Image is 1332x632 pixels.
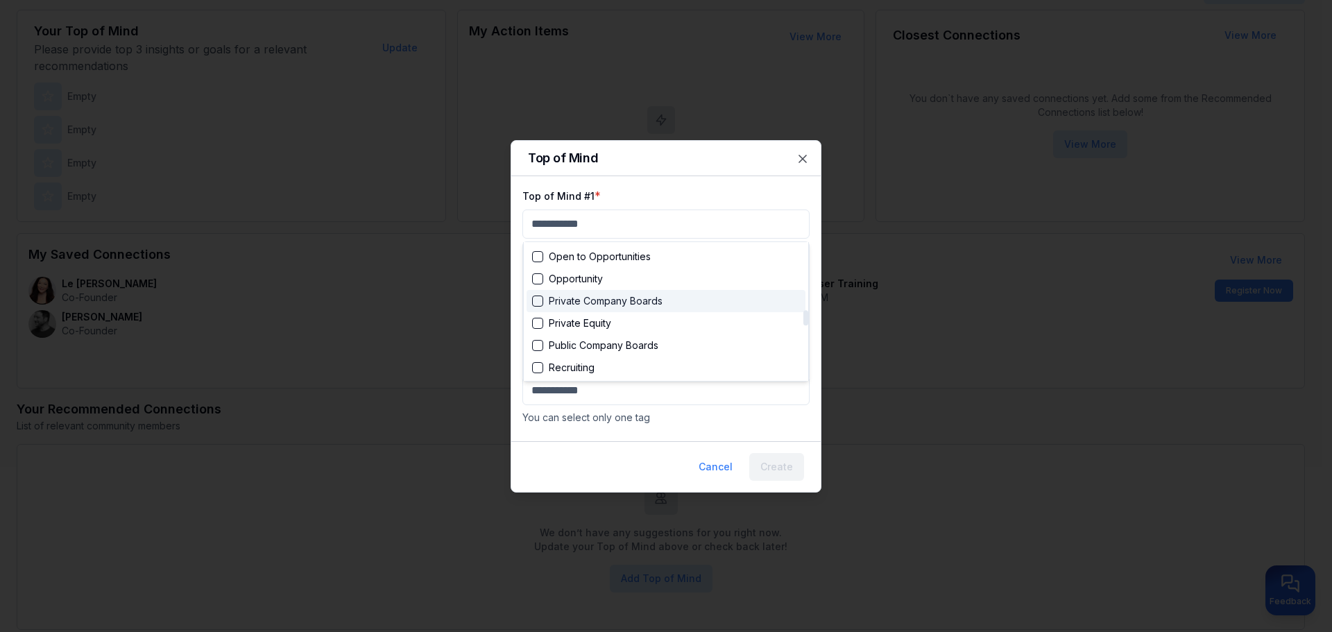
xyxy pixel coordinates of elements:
[532,250,651,264] div: Open to Opportunities
[532,361,595,375] div: Recruiting
[532,272,603,286] div: Opportunity
[532,316,611,330] div: Private Equity
[532,339,658,352] div: Public Company Boards
[532,294,663,308] div: Private Company Boards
